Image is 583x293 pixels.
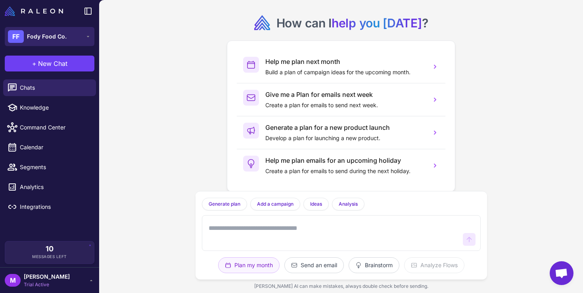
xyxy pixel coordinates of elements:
[265,90,425,99] h3: Give me a Plan for emails next week
[3,199,96,215] a: Integrations
[20,183,90,191] span: Analytics
[218,257,280,273] button: Plan my month
[20,83,90,92] span: Chats
[265,101,425,110] p: Create a plan for emails to send next week.
[265,167,425,175] p: Create a plan for emails to send during the next holiday.
[20,143,90,152] span: Calendar
[265,123,425,132] h3: Generate a plan for a new product launch
[209,200,240,208] span: Generate plan
[38,59,67,68] span: New Chat
[265,68,425,77] p: Build a plan of campaign ideas for the upcoming month.
[20,123,90,132] span: Command Center
[332,198,364,210] button: Analysis
[3,99,96,116] a: Knowledge
[20,103,90,112] span: Knowledge
[257,200,293,208] span: Add a campaign
[27,32,67,41] span: Fody Food Co.
[202,198,247,210] button: Generate plan
[332,16,422,30] span: help you [DATE]
[310,200,322,208] span: Ideas
[265,57,425,66] h3: Help me plan next month
[5,56,94,71] button: +New Chat
[196,280,487,293] div: [PERSON_NAME] AI can make mistakes, always double check before sending.
[3,179,96,195] a: Analytics
[339,200,358,208] span: Analysis
[276,15,428,31] h2: How can I ?
[5,27,94,46] button: FFFody Food Co.
[404,257,464,273] button: Analyze Flows
[265,156,425,165] h3: Help me plan emails for an upcoming holiday
[24,272,70,281] span: [PERSON_NAME]
[5,274,21,287] div: M
[46,245,54,253] span: 10
[20,163,90,172] span: Segments
[24,281,70,288] span: Trial Active
[284,257,344,273] button: Send an email
[32,59,36,68] span: +
[20,202,90,211] span: Integrations
[265,134,425,143] p: Develop a plan for launching a new product.
[250,198,300,210] button: Add a campaign
[303,198,329,210] button: Ideas
[32,254,67,260] span: Messages Left
[550,261,573,285] a: Open chat
[8,30,24,43] div: FF
[3,139,96,156] a: Calendar
[349,257,399,273] button: Brainstorm
[5,6,63,16] img: Raleon Logo
[3,159,96,175] a: Segments
[3,119,96,136] a: Command Center
[3,79,96,96] a: Chats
